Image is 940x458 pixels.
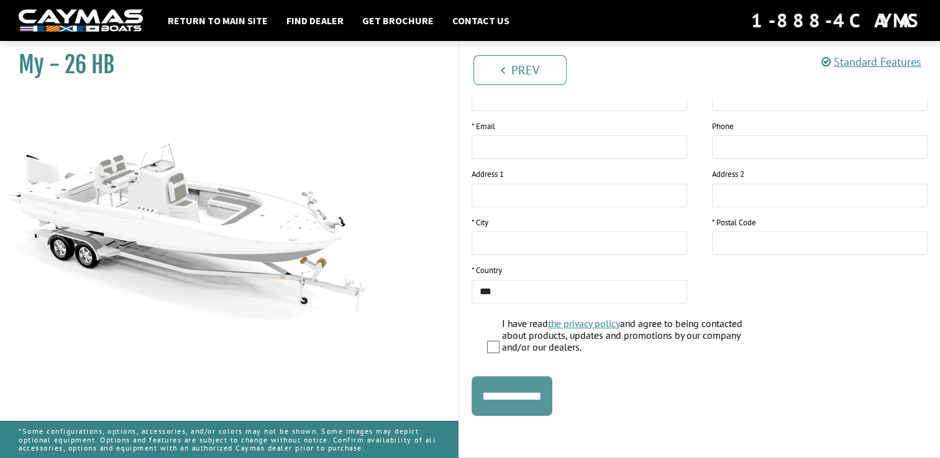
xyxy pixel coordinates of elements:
[19,51,427,79] h1: My - 26 HB
[446,12,516,29] a: Contact Us
[472,217,488,229] label: * City
[280,12,350,29] a: Find Dealer
[502,318,767,357] label: I have read and agree to being contacted about products, updates and promotions by our company an...
[712,168,744,181] label: Address 2
[712,217,756,229] label: * Postal Code
[19,9,143,32] img: white-logo-c9c8dbefe5ff5ceceb0f0178aa75bf4bb51f6bca0971e226c86eb53dfe498488.png
[751,7,921,34] div: 1-888-4CAYMAS
[473,55,567,85] a: Prev
[472,264,502,277] label: * Country
[821,55,921,69] a: Standard Features
[548,317,620,330] a: the privacy policy
[712,120,734,133] label: Phone
[356,12,440,29] a: Get Brochure
[19,421,439,458] p: *Some configurations, options, accessories, and/or colors may not be shown. Some images may depic...
[472,120,495,133] label: * Email
[472,168,504,181] label: Address 1
[162,12,274,29] a: Return to main site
